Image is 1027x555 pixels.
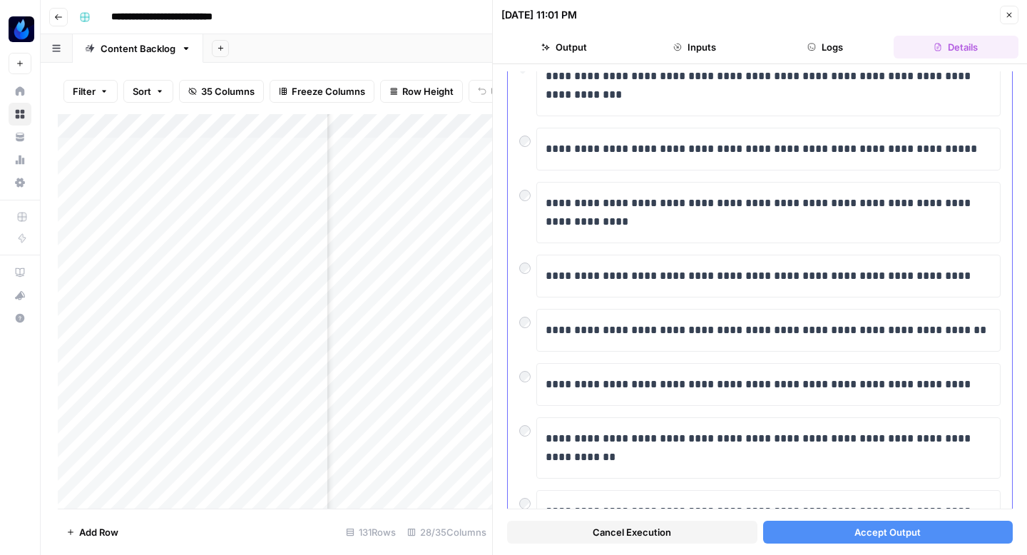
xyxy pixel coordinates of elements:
button: Row Height [380,80,463,103]
span: 35 Columns [201,84,255,98]
button: Accept Output [763,521,1013,544]
button: Sort [123,80,173,103]
button: Cancel Execution [507,521,757,544]
span: Filter [73,84,96,98]
a: Home [9,80,31,103]
span: Sort [133,84,151,98]
button: Add Row [58,521,127,544]
div: 131 Rows [340,521,402,544]
span: Cancel Execution [593,525,671,539]
button: Output [501,36,626,58]
button: Details [894,36,1018,58]
span: Freeze Columns [292,84,365,98]
button: Filter [63,80,118,103]
span: Accept Output [854,525,921,539]
a: Browse [9,103,31,126]
a: Content Backlog [73,34,203,63]
a: Settings [9,171,31,194]
button: Help + Support [9,307,31,330]
button: 35 Columns [179,80,264,103]
div: Content Backlog [101,41,175,56]
button: Freeze Columns [270,80,374,103]
img: AgentFire Content Logo [9,16,34,42]
button: What's new? [9,284,31,307]
div: What's new? [9,285,31,306]
button: Inputs [632,36,757,58]
span: Row Height [402,84,454,98]
span: Add Row [79,525,118,539]
button: Undo [469,80,524,103]
button: Workspace: AgentFire Content [9,11,31,47]
a: AirOps Academy [9,261,31,284]
a: Usage [9,148,31,171]
div: [DATE] 11:01 PM [501,8,577,22]
div: 28/35 Columns [402,521,492,544]
a: Your Data [9,126,31,148]
button: Logs [763,36,888,58]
